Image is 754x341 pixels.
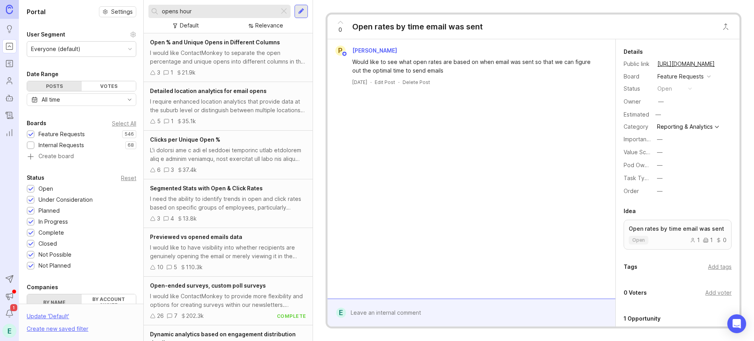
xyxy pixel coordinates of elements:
[352,47,397,54] span: [PERSON_NAME]
[170,68,173,77] div: 1
[27,294,82,310] label: By name
[2,39,16,53] a: Portal
[27,283,58,292] div: Companies
[624,72,651,81] div: Board
[42,95,60,104] div: All time
[157,263,163,272] div: 10
[182,68,196,77] div: 21.9k
[150,195,306,212] div: I need the ability to identify trends in open and click rates based on specific groups of employe...
[144,277,313,325] a: Open-ended surveys, custom poll surveysI would like ContactMonkey to provide more flexibility and...
[123,97,136,103] svg: toggle icon
[657,161,662,170] div: —
[10,304,17,311] span: 1
[150,49,306,66] div: I would like ContactMonkey to separate the open percentage and unique opens into different column...
[657,148,662,157] div: —
[111,8,133,16] span: Settings
[352,79,367,85] time: [DATE]
[150,282,266,289] span: Open-ended surveys, custom poll surveys
[352,58,600,75] div: Would like to see what open rates are based on when email was sent so that we can figure out the ...
[403,79,430,86] div: Delete Post
[171,117,174,126] div: 1
[157,68,160,77] div: 3
[27,119,46,128] div: Boards
[82,81,136,91] div: Votes
[653,109,663,120] div: —
[2,324,16,338] button: E
[624,288,647,297] div: 0 Voters
[375,79,395,86] div: Edit Post
[341,51,347,57] img: member badge
[31,45,81,53] div: Everyone (default)
[624,175,652,181] label: Task Type
[2,108,16,122] a: Changelog
[624,314,661,323] div: 1 Opportunity
[157,312,164,320] div: 26
[150,146,306,163] div: L'i dolorsi ame c adi el seddoei temporinc utlab etdolorem aliq e adminim veniamqu, nost exercita...
[2,289,16,303] button: Announcements
[657,72,704,81] div: Feature Requests
[657,84,672,93] div: open
[255,21,283,30] div: Relevance
[150,39,280,46] span: Open % and Unique Opens in Different Columns
[174,312,178,320] div: 7
[157,117,161,126] div: 5
[38,130,85,139] div: Feature Requests
[624,112,649,117] div: Estimated
[183,214,197,223] div: 13.8k
[27,173,44,182] div: Status
[624,149,654,155] label: Value Scale
[150,88,267,94] span: Detailed location analytics for email opens
[144,228,313,277] a: Previewed vs opened emails dataI would like to have visibility into whether recipients are genuin...
[82,294,136,310] label: By account owner
[174,263,177,272] div: 5
[182,117,196,126] div: 35.1k
[624,188,639,194] label: Order
[38,184,53,193] div: Open
[183,166,197,174] div: 37.4k
[27,325,88,333] div: Create new saved filter
[657,124,713,129] div: Reporting & Analytics
[2,272,16,286] button: Send to Autopilot
[144,33,313,82] a: Open % and Unique Opens in Different ColumnsI would like ContactMonkey to separate the open perce...
[144,131,313,179] a: Clicks per Unique Open %L'i dolorsi ame c adi el seddoei temporinc utlab etdolorem aliq e adminim...
[2,74,16,88] a: Users
[718,19,734,35] button: Close button
[657,135,662,144] div: —
[186,312,204,320] div: 202.3k
[2,126,16,140] a: Reporting
[186,263,203,272] div: 110.3k
[331,46,403,56] a: P[PERSON_NAME]
[150,136,220,143] span: Clicks per Unique Open %
[124,131,134,137] p: 546
[157,166,161,174] div: 6
[38,206,60,215] div: Planned
[339,26,342,34] span: 0
[99,6,136,17] button: Settings
[624,162,664,168] label: Pod Ownership
[157,214,160,223] div: 3
[624,136,653,142] label: Importance
[727,314,746,333] div: Open Intercom Messenger
[2,91,16,105] a: Autopilot
[144,179,313,228] a: Segmented Stats with Open & Click RatesI need the ability to identify trends in open and click ra...
[112,121,136,126] div: Select All
[708,263,732,271] div: Add tags
[27,30,65,39] div: User Segment
[150,185,263,191] span: Segmented Stats with Open & Click Rates
[27,312,69,325] div: Update ' Default '
[128,142,134,148] p: 68
[335,46,346,56] div: P
[38,250,71,259] div: Not Possible
[703,237,713,243] div: 1
[38,261,71,270] div: Not Planned
[352,21,483,32] div: Open rates by time email was sent
[2,22,16,36] a: Ideas
[6,5,13,14] img: Canny Home
[624,84,651,93] div: Status
[624,220,732,250] a: Open rates by time email was sentopen110
[624,262,637,272] div: Tags
[655,59,717,69] a: [URL][DOMAIN_NAME]
[150,243,306,261] div: I would like to have visibility into whether recipients are genuinely opening the email or merely...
